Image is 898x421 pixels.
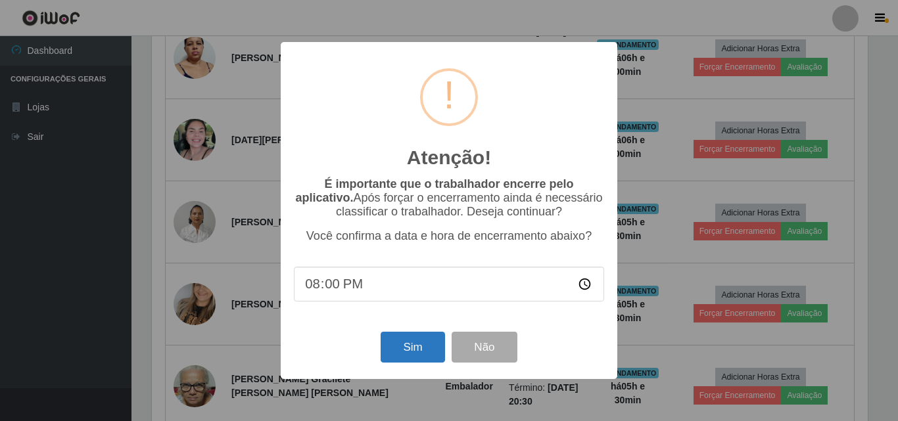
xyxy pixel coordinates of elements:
b: É importante que o trabalhador encerre pelo aplicativo. [295,177,573,204]
h2: Atenção! [407,146,491,169]
p: Você confirma a data e hora de encerramento abaixo? [294,229,604,243]
button: Não [452,332,517,363]
button: Sim [381,332,444,363]
p: Após forçar o encerramento ainda é necessário classificar o trabalhador. Deseja continuar? [294,177,604,219]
